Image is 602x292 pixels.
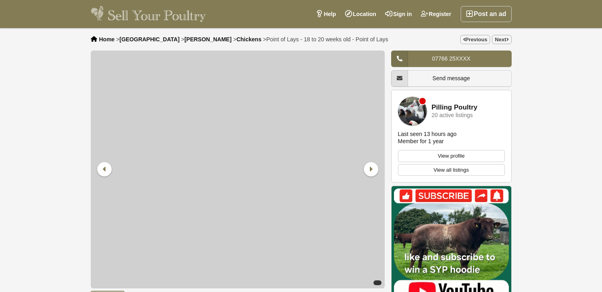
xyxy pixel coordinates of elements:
a: Sign in [381,6,416,22]
span: Point of Lays - 18 to 20 weeks old - Point of Lays [266,36,388,43]
li: > [116,36,180,43]
div: Member for 1 year [398,138,444,145]
a: Post an ad [461,6,512,22]
a: Location [341,6,381,22]
span: 07766 25XXXX [432,55,471,62]
a: [GEOGRAPHIC_DATA] [119,36,180,43]
li: > [233,36,261,43]
a: View all listings [398,164,505,176]
div: 20 active listings [432,112,473,118]
a: Pilling Poultry [432,104,478,112]
a: Register [416,6,456,22]
a: View profile [398,150,505,162]
div: Last seen 13 hours ago [398,130,457,138]
a: Chickens [237,36,261,43]
a: Help [311,6,340,22]
img: Point of Lays - 18 to 20 weeks old - Point of Lays - 1/4 [91,51,385,288]
a: Home [99,36,115,43]
img: Sell Your Poultry [91,6,206,22]
li: > [181,36,232,43]
a: Previous [460,35,490,44]
div: Member is offline [419,98,426,104]
li: > [263,36,388,43]
span: Send message [433,75,470,81]
a: 07766 25XXXX [391,51,512,67]
img: Pilling Poultry [398,97,427,126]
a: [PERSON_NAME] [184,36,231,43]
a: Next [492,35,511,44]
a: Send message [391,70,512,87]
